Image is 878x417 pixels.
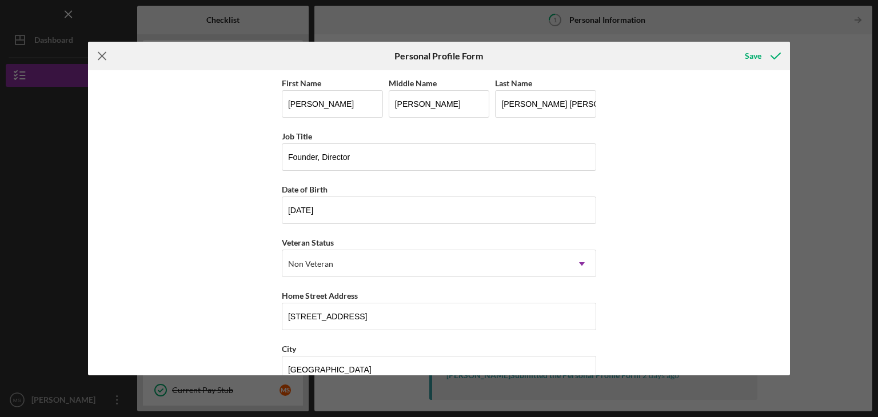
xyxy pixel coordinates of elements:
label: Home Street Address [282,291,358,300]
label: First Name [282,78,321,88]
h6: Personal Profile Form [394,51,483,61]
div: Save [745,45,761,67]
label: City [282,344,296,354]
label: Job Title [282,131,312,141]
button: Save [733,45,790,67]
div: Non Veteran [288,259,333,268]
label: Last Name [495,78,532,88]
label: Middle Name [389,78,437,88]
label: Date of Birth [282,185,328,194]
